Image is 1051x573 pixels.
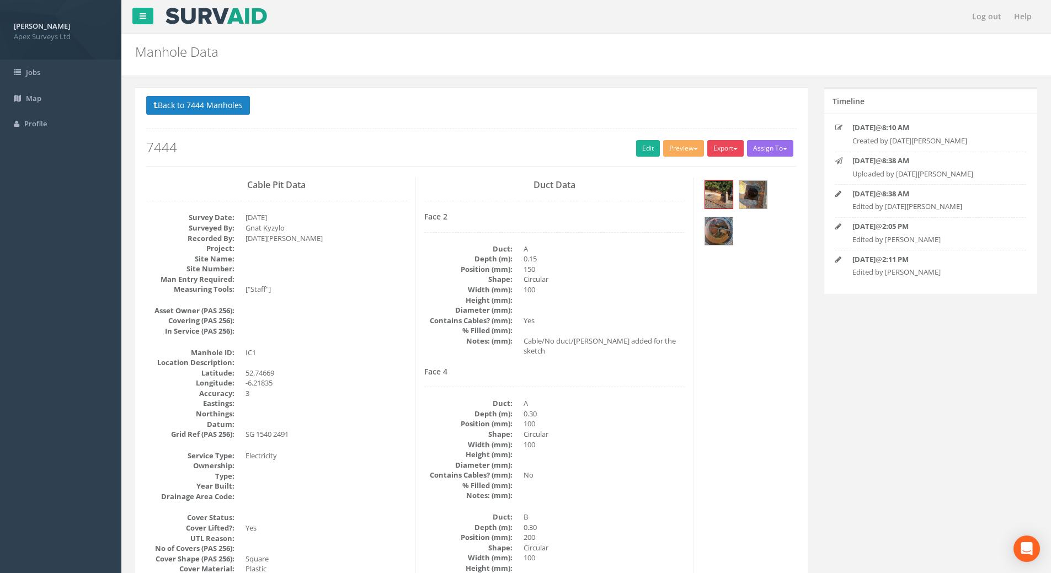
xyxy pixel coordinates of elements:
button: Preview [663,140,704,157]
h2: Manhole Data [135,45,884,59]
dt: Duct: [424,512,513,522]
dd: Electricity [246,451,407,461]
dd: IC1 [246,347,407,358]
dd: Circular [524,429,685,440]
p: Created by [DATE][PERSON_NAME] [852,136,1009,146]
dd: Circular [524,543,685,553]
h4: Face 4 [424,367,685,376]
dt: Position (mm): [424,532,513,543]
dt: Measuring Tools: [146,284,234,294]
dt: Cover Shape (PAS 256): [146,554,234,564]
img: 811e6d33-0d14-6e97-4327-8fbbe81e8026_548007b7-8cab-45fa-095c-ec53cd4a4976_thumb.jpg [705,217,733,245]
dd: No [524,470,685,480]
dd: A [524,244,685,254]
dt: Duct: [424,244,513,254]
dt: Year Built: [146,481,234,491]
dt: Diameter (mm): [424,460,513,470]
dd: SG 1540 2491 [246,429,407,440]
dt: Cover Lifted?: [146,523,234,533]
dt: Width (mm): [424,440,513,450]
strong: 8:38 AM [882,189,909,199]
dt: Eastings: [146,398,234,409]
dd: B [524,512,685,522]
dd: A [524,398,685,409]
button: Assign To [747,140,793,157]
dt: Drainage Area Code: [146,491,234,502]
dt: Grid Ref (PAS 256): [146,429,234,440]
dd: Yes [524,315,685,326]
dt: Depth (m): [424,254,513,264]
dd: 0.30 [524,409,685,419]
dt: Recorded By: [146,233,234,244]
dt: Cover Status: [146,512,234,523]
dd: [DATE] [246,212,407,223]
strong: [PERSON_NAME] [14,21,70,31]
dd: Yes [246,523,407,533]
strong: [DATE] [852,189,876,199]
dd: 150 [524,264,685,275]
dd: 100 [524,285,685,295]
dd: Cable/No duct/[PERSON_NAME] added for the sketch [524,336,685,356]
dd: 52.74669 [246,368,407,378]
dt: Ownership: [146,460,234,471]
dd: Gnat Kyzylo [246,223,407,233]
button: Export [707,140,744,157]
dt: Man Entry Required: [146,274,234,285]
dt: Survey Date: [146,212,234,223]
dt: Height (mm): [424,449,513,460]
dt: Depth (m): [424,409,513,419]
dd: 100 [524,440,685,450]
dd: [DATE][PERSON_NAME] [246,233,407,244]
dt: In Service (PAS 256): [146,326,234,336]
p: @ [852,156,1009,166]
strong: [DATE] [852,156,876,165]
dt: UTL Reason: [146,533,234,544]
dt: Surveyed By: [146,223,234,233]
dt: No of Covers (PAS 256): [146,543,234,554]
dt: Shape: [424,429,513,440]
img: 811e6d33-0d14-6e97-4327-8fbbe81e8026_f0c8efe4-da2e-0b58-196b-030f490fa434_thumb.jpg [705,181,733,208]
dt: Northings: [146,409,234,419]
strong: [DATE] [852,221,876,231]
dt: Height (mm): [424,295,513,306]
dt: Longitude: [146,378,234,388]
dt: Latitude: [146,368,234,378]
strong: 2:11 PM [882,254,909,264]
dt: Diameter (mm): [424,305,513,315]
dt: Width (mm): [424,285,513,295]
strong: 8:10 AM [882,122,909,132]
p: @ [852,221,1009,232]
dt: % Filled (mm): [424,480,513,491]
dt: Site Number: [146,264,234,274]
p: @ [852,122,1009,133]
p: Edited by [DATE][PERSON_NAME] [852,201,1009,212]
dt: Notes: (mm): [424,490,513,501]
dd: 3 [246,388,407,399]
dt: Contains Cables? (mm): [424,470,513,480]
div: Open Intercom Messenger [1013,535,1040,562]
dd: Square [246,554,407,564]
button: Back to 7444 Manholes [146,96,250,115]
p: Uploaded by [DATE][PERSON_NAME] [852,169,1009,179]
span: Profile [24,119,47,128]
a: Edit [636,140,660,157]
p: @ [852,189,1009,199]
dt: Notes: (mm): [424,336,513,346]
strong: 8:38 AM [882,156,909,165]
dt: Position (mm): [424,264,513,275]
dt: Contains Cables? (mm): [424,315,513,326]
dt: Asset Owner (PAS 256): [146,306,234,316]
img: 811e6d33-0d14-6e97-4327-8fbbe81e8026_5186c744-fd5e-8fa1-dfde-a8bcca84001d_thumb.jpg [739,181,767,208]
dt: Covering (PAS 256): [146,315,234,326]
strong: [DATE] [852,254,876,264]
span: Map [26,93,41,103]
dd: 0.15 [524,254,685,264]
dd: ["Staff"] [246,284,407,294]
dd: 100 [524,419,685,429]
dd: -6.21835 [246,378,407,388]
dt: Project: [146,243,234,254]
p: Edited by [PERSON_NAME] [852,234,1009,245]
dt: Datum: [146,419,234,430]
dt: Manhole ID: [146,347,234,358]
dt: Site Name: [146,254,234,264]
